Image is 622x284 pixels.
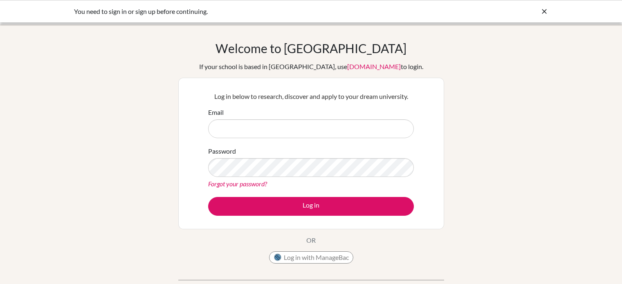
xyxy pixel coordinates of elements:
[269,251,353,264] button: Log in with ManageBac
[199,62,423,72] div: If your school is based in [GEOGRAPHIC_DATA], use to login.
[74,7,426,16] div: You need to sign in or sign up before continuing.
[306,235,316,245] p: OR
[347,63,401,70] a: [DOMAIN_NAME]
[208,107,224,117] label: Email
[208,92,414,101] p: Log in below to research, discover and apply to your dream university.
[208,146,236,156] label: Password
[208,197,414,216] button: Log in
[216,41,406,56] h1: Welcome to [GEOGRAPHIC_DATA]
[208,180,267,188] a: Forgot your password?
